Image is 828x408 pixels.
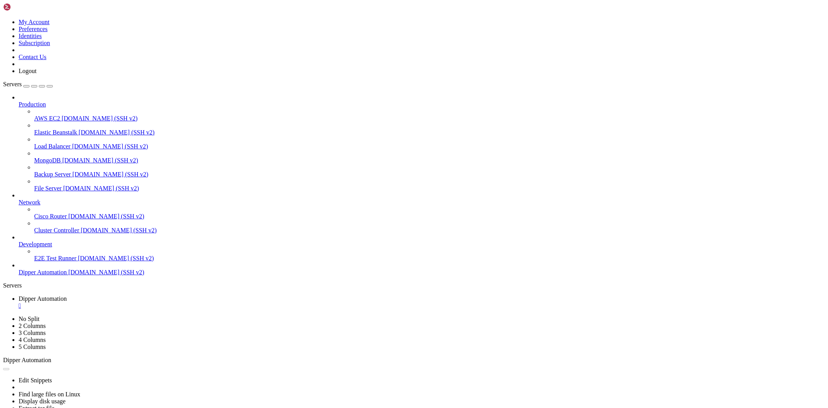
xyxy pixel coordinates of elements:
[19,192,825,234] li: Network
[19,234,825,262] li: Development
[34,178,825,192] li: File Server [DOMAIN_NAME] (SSH v2)
[19,377,52,384] a: Edit Snippets
[19,391,80,398] a: Find large files on Linux
[19,94,825,192] li: Production
[34,143,825,150] a: Load Balancer [DOMAIN_NAME] (SSH v2)
[34,122,825,136] li: Elastic Beanstalk [DOMAIN_NAME] (SSH v2)
[34,171,71,178] span: Backup Server
[63,185,139,192] span: [DOMAIN_NAME] (SSH v2)
[34,115,825,122] a: AWS EC2 [DOMAIN_NAME] (SSH v2)
[34,248,825,262] li: E2E Test Runner [DOMAIN_NAME] (SSH v2)
[62,115,138,122] span: [DOMAIN_NAME] (SSH v2)
[81,227,157,234] span: [DOMAIN_NAME] (SSH v2)
[34,255,76,262] span: E2E Test Runner
[3,3,727,10] x-row: Connecting [DOMAIN_NAME]...
[34,171,825,178] a: Backup Server [DOMAIN_NAME] (SSH v2)
[34,206,825,220] li: Cisco Router [DOMAIN_NAME] (SSH v2)
[34,227,79,234] span: Cluster Controller
[19,19,50,25] a: My Account
[19,316,40,322] a: No Split
[3,10,6,16] div: (0, 1)
[3,357,51,363] span: Dipper Automation
[34,150,825,164] li: MongoDB [DOMAIN_NAME] (SSH v2)
[19,26,48,32] a: Preferences
[34,136,825,150] li: Load Balancer [DOMAIN_NAME] (SSH v2)
[19,241,825,248] a: Development
[19,337,46,343] a: 4 Columns
[79,129,155,136] span: [DOMAIN_NAME] (SSH v2)
[19,262,825,276] li: Dipper Automation [DOMAIN_NAME] (SSH v2)
[19,101,825,108] a: Production
[34,220,825,234] li: Cluster Controller [DOMAIN_NAME] (SSH v2)
[68,213,144,220] span: [DOMAIN_NAME] (SSH v2)
[34,213,67,220] span: Cisco Router
[19,330,46,336] a: 3 Columns
[19,101,46,108] span: Production
[34,255,825,262] a: E2E Test Runner [DOMAIN_NAME] (SSH v2)
[34,143,71,150] span: Load Balancer
[19,199,40,206] span: Network
[19,343,46,350] a: 5 Columns
[34,157,61,164] span: MongoDB
[19,323,46,329] a: 2 Columns
[73,171,149,178] span: [DOMAIN_NAME] (SSH v2)
[19,199,825,206] a: Network
[19,269,825,276] a: Dipper Automation [DOMAIN_NAME] (SSH v2)
[3,81,53,87] a: Servers
[62,157,138,164] span: [DOMAIN_NAME] (SSH v2)
[19,40,50,46] a: Subscription
[78,255,154,262] span: [DOMAIN_NAME] (SSH v2)
[19,295,825,309] a: Dipper Automation
[34,157,825,164] a: MongoDB [DOMAIN_NAME] (SSH v2)
[34,227,825,234] a: Cluster Controller [DOMAIN_NAME] (SSH v2)
[3,282,825,289] div: Servers
[19,295,67,302] span: Dipper Automation
[34,185,825,192] a: File Server [DOMAIN_NAME] (SSH v2)
[19,54,47,60] a: Contact Us
[3,3,48,11] img: Shellngn
[34,115,60,122] span: AWS EC2
[34,129,77,136] span: Elastic Beanstalk
[34,108,825,122] li: AWS EC2 [DOMAIN_NAME] (SSH v2)
[72,143,148,150] span: [DOMAIN_NAME] (SSH v2)
[19,398,66,405] a: Display disk usage
[34,164,825,178] li: Backup Server [DOMAIN_NAME] (SSH v2)
[34,213,825,220] a: Cisco Router [DOMAIN_NAME] (SSH v2)
[34,129,825,136] a: Elastic Beanstalk [DOMAIN_NAME] (SSH v2)
[19,241,52,248] span: Development
[19,269,67,275] span: Dipper Automation
[19,33,42,39] a: Identities
[34,185,62,192] span: File Server
[19,68,36,74] a: Logout
[19,302,825,309] a: 
[68,269,144,275] span: [DOMAIN_NAME] (SSH v2)
[3,81,22,87] span: Servers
